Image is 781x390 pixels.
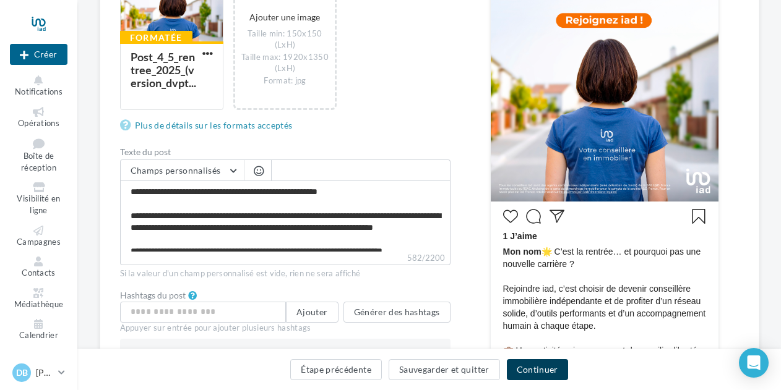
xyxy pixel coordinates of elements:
[120,31,192,45] div: Formatée
[10,316,67,343] a: Calendrier
[10,223,67,250] a: Campagnes
[10,361,67,384] a: DB [PERSON_NAME]
[120,323,451,334] div: Appuyer sur entrée pour ajouter plusieurs hashtags
[131,165,221,176] span: Champs personnalisés
[503,247,542,256] span: Mon nom
[10,254,67,281] a: Contacts
[21,151,56,173] span: Boîte de réception
[550,209,564,224] svg: Partager la publication
[131,50,196,90] div: Post_4_5_rentree_2025_(version_dvpt...
[15,87,63,96] span: Notifications
[739,348,769,378] div: Open Intercom Messenger
[14,299,64,309] span: Médiathèque
[10,286,67,312] a: Médiathèque
[507,359,568,380] button: Continuer
[10,73,67,100] button: Notifications
[526,209,541,224] svg: Commenter
[120,252,451,265] label: 582/2200
[389,359,500,380] button: Sauvegarder et quitter
[343,302,451,323] button: Générer des hashtags
[10,44,67,65] button: Créer
[10,180,67,218] a: Visibilité en ligne
[503,230,706,245] div: 1 J’aime
[121,160,244,181] button: Champs personnalisés
[17,194,60,216] span: Visibilité en ligne
[22,268,56,278] span: Contacts
[10,104,67,131] a: Opérations
[19,330,58,340] span: Calendrier
[10,135,67,175] a: Boîte de réception
[503,209,518,224] svg: J’aime
[16,367,28,379] span: DB
[691,209,706,224] svg: Enregistrer
[120,291,186,300] label: Hashtags du post
[286,302,338,323] button: Ajouter
[36,367,53,379] p: [PERSON_NAME]
[290,359,382,380] button: Étape précédente
[120,148,451,156] label: Texte du post
[18,118,59,128] span: Opérations
[120,268,451,279] div: Si la valeur d'un champ personnalisé est vide, rien ne sera affiché
[17,237,61,247] span: Campagnes
[120,118,298,133] a: Plus de détails sur les formats acceptés
[10,44,67,65] div: Nouvelle campagne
